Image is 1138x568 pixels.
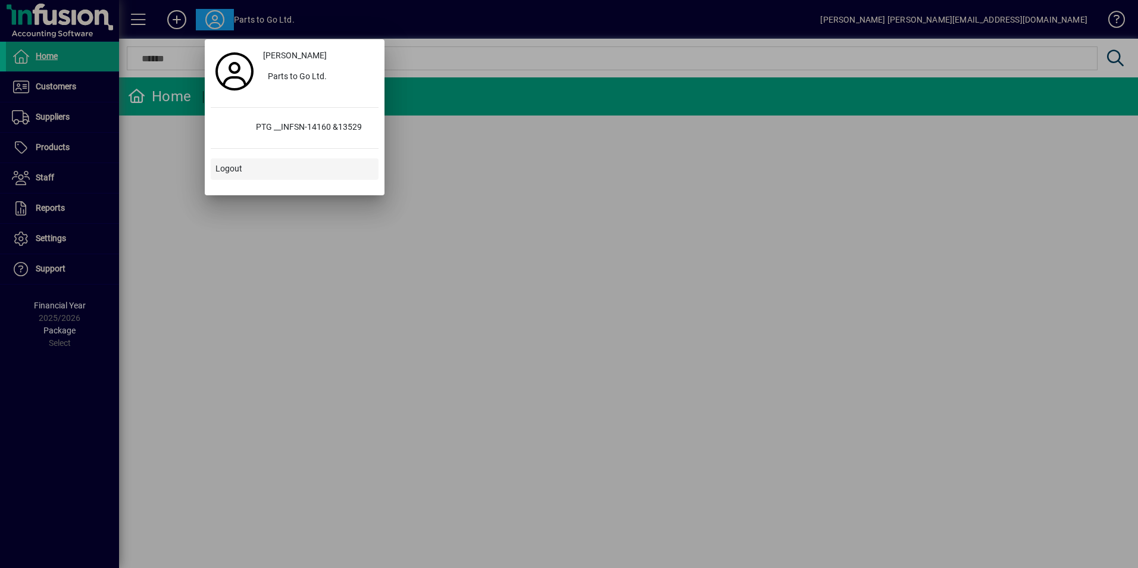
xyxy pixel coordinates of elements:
a: [PERSON_NAME] [258,45,379,67]
span: Logout [215,163,242,175]
div: PTG __INFSN-14160 &13529 [246,117,379,139]
a: Profile [211,61,258,82]
span: [PERSON_NAME] [263,49,327,62]
button: PTG __INFSN-14160 &13529 [211,117,379,139]
button: Logout [211,158,379,180]
button: Parts to Go Ltd. [258,67,379,88]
